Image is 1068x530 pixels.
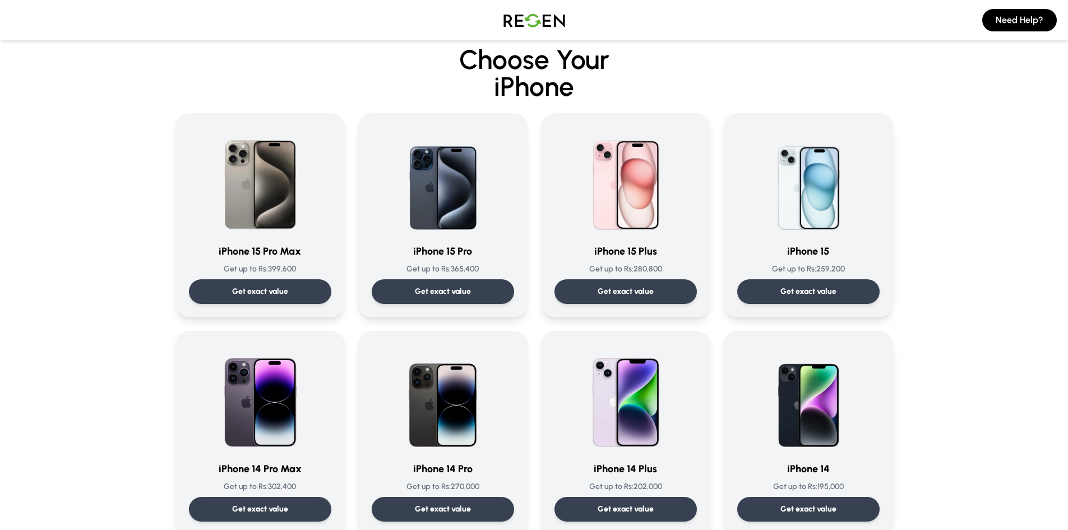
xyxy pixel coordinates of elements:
button: Need Help? [982,9,1057,31]
img: iPhone 14 Pro Max [206,344,314,452]
p: Get exact value [780,286,836,297]
p: Get exact value [415,286,471,297]
img: iPhone 15 Pro Max [206,127,314,234]
p: Get exact value [598,286,654,297]
p: Get up to Rs: 365,400 [372,264,514,275]
img: Logo [495,4,574,36]
img: iPhone 15 Plus [572,127,679,234]
p: Get exact value [598,504,654,515]
p: Get up to Rs: 302,400 [189,481,331,492]
img: iPhone 14 Plus [572,344,679,452]
h3: iPhone 15 Pro Max [189,243,331,259]
img: iPhone 15 [755,127,862,234]
h3: iPhone 14 Plus [554,461,697,477]
p: Get exact value [232,504,288,515]
p: Get exact value [232,286,288,297]
p: Get up to Rs: 259,200 [737,264,880,275]
p: Get up to Rs: 399,600 [189,264,331,275]
img: iPhone 14 Pro [389,344,497,452]
h3: iPhone 14 Pro Max [189,461,331,477]
p: Get up to Rs: 202,000 [554,481,697,492]
p: Get exact value [415,504,471,515]
p: Get up to Rs: 280,800 [554,264,697,275]
p: Get up to Rs: 270,000 [372,481,514,492]
h3: iPhone 15 Pro [372,243,514,259]
h3: iPhone 14 Pro [372,461,514,477]
p: Get exact value [780,504,836,515]
p: Get up to Rs: 195,000 [737,481,880,492]
img: iPhone 14 [755,344,862,452]
h3: iPhone 15 Plus [554,243,697,259]
h3: iPhone 14 [737,461,880,477]
h3: iPhone 15 [737,243,880,259]
span: Choose Your [459,43,609,76]
img: iPhone 15 Pro [389,127,497,234]
span: iPhone [115,73,954,100]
